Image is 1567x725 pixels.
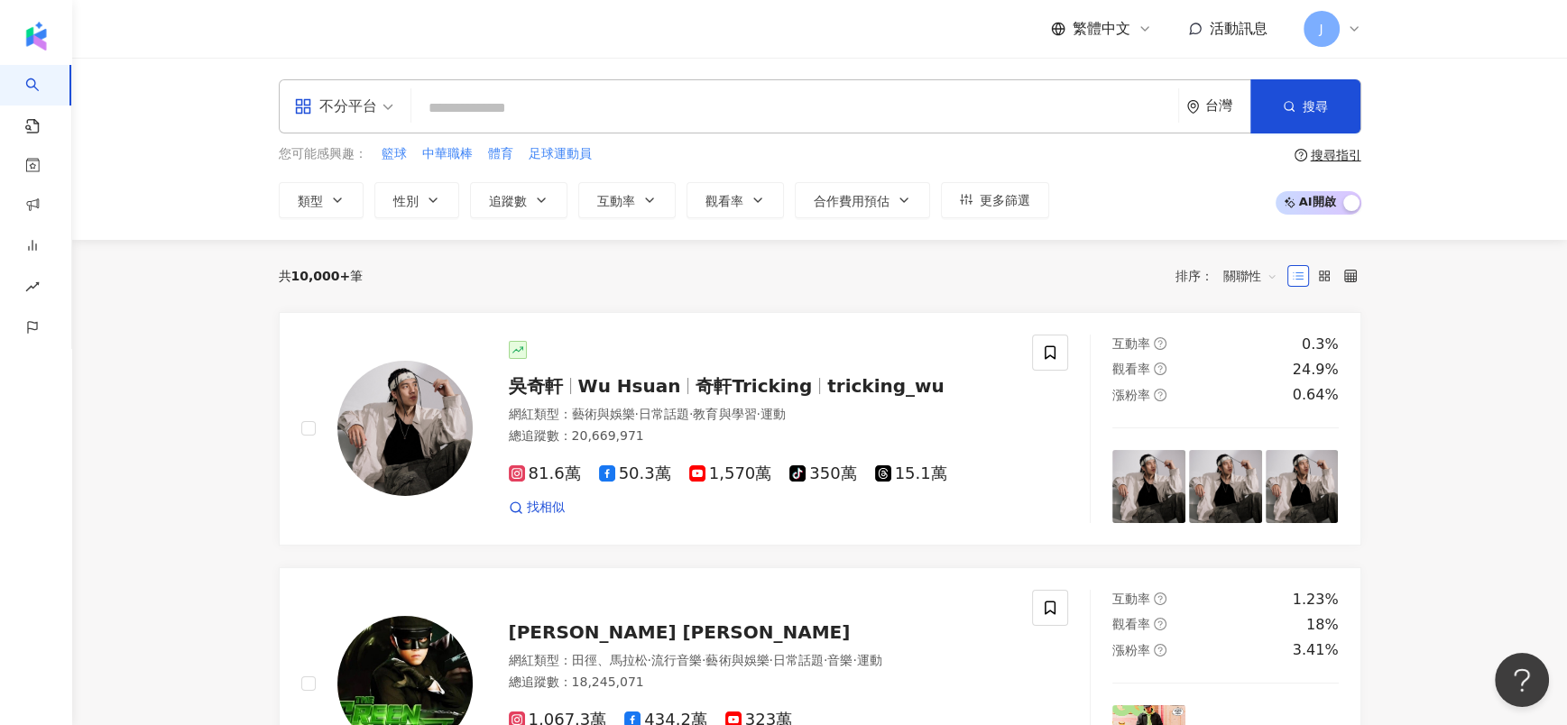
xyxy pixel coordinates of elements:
[827,375,945,397] span: tricking_wu
[1311,148,1361,162] div: 搜尋指引
[1302,335,1339,354] div: 0.3%
[1266,450,1339,523] img: post-image
[875,464,947,483] span: 15.1萬
[1186,100,1200,114] span: environment
[1293,360,1339,380] div: 24.9%
[381,144,408,164] button: 籃球
[279,312,1361,546] a: KOL Avatar吳奇軒Wu Hsuan奇軒Trickingtricking_wu網紅類型：藝術與娛樂·日常話題·教育與學習·運動總追蹤數：20,669,97181.6萬50.3萬1,570萬...
[980,193,1030,207] span: 更多篩選
[374,182,459,218] button: 性別
[795,182,930,218] button: 合作費用預估
[470,182,567,218] button: 追蹤數
[1154,362,1166,375] span: question-circle
[853,653,856,667] span: ·
[941,182,1049,218] button: 更多篩選
[1154,644,1166,656] span: question-circle
[1112,592,1150,606] span: 互動率
[294,92,377,121] div: 不分平台
[291,269,351,283] span: 10,000+
[769,653,772,667] span: ·
[705,653,769,667] span: 藝術與娛樂
[635,407,639,421] span: ·
[1112,617,1150,631] span: 觀看率
[1319,19,1323,39] span: J
[572,407,635,421] span: 藝術與娛樂
[1154,337,1166,350] span: question-circle
[702,653,705,667] span: ·
[1223,262,1277,290] span: 關聯性
[696,375,812,397] span: 奇軒Tricking
[693,407,756,421] span: 教育與學習
[1112,362,1150,376] span: 觀看率
[527,499,565,517] span: 找相似
[689,464,772,483] span: 1,570萬
[509,652,1011,670] div: 網紅類型 ：
[1112,643,1150,657] span: 漲粉率
[422,145,473,163] span: 中華職棒
[773,653,824,667] span: 日常話題
[789,464,856,483] span: 350萬
[1073,19,1130,39] span: 繁體中文
[1189,450,1262,523] img: post-image
[279,182,364,218] button: 類型
[25,65,61,135] a: search
[651,653,702,667] span: 流行音樂
[705,194,743,208] span: 觀看率
[1295,149,1307,161] span: question-circle
[509,427,1011,445] div: 總追蹤數 ： 20,669,971
[1306,615,1339,635] div: 18%
[687,182,784,218] button: 觀看率
[489,194,527,208] span: 追蹤數
[827,653,853,667] span: 音樂
[298,194,323,208] span: 類型
[578,182,676,218] button: 互動率
[1154,618,1166,630] span: question-circle
[1205,98,1250,114] div: 台灣
[597,194,635,208] span: 互動率
[857,653,882,667] span: 運動
[824,653,827,667] span: ·
[689,407,693,421] span: ·
[509,406,1011,424] div: 網紅類型 ：
[279,269,364,283] div: 共 筆
[529,145,592,163] span: 足球運動員
[25,269,40,309] span: rise
[756,407,760,421] span: ·
[1210,20,1267,37] span: 活動訊息
[1250,79,1360,133] button: 搜尋
[487,144,514,164] button: 體育
[814,194,890,208] span: 合作費用預估
[1293,640,1339,660] div: 3.41%
[578,375,681,397] span: Wu Hsuan
[488,145,513,163] span: 體育
[1303,99,1328,114] span: 搜尋
[599,464,671,483] span: 50.3萬
[509,674,1011,692] div: 總追蹤數 ： 18,245,071
[22,22,51,50] img: logo icon
[648,653,651,667] span: ·
[760,407,786,421] span: 運動
[279,145,367,163] span: 您可能感興趣：
[639,407,689,421] span: 日常話題
[1154,592,1166,605] span: question-circle
[337,361,473,496] img: KOL Avatar
[1112,388,1150,402] span: 漲粉率
[1495,653,1549,707] iframe: Help Scout Beacon - Open
[509,375,563,397] span: 吳奇軒
[572,653,648,667] span: 田徑、馬拉松
[294,97,312,115] span: appstore
[1154,389,1166,401] span: question-circle
[509,621,851,643] span: [PERSON_NAME] [PERSON_NAME]
[1112,450,1185,523] img: post-image
[1293,385,1339,405] div: 0.64%
[509,499,565,517] a: 找相似
[421,144,474,164] button: 中華職棒
[1112,336,1150,351] span: 互動率
[393,194,419,208] span: 性別
[382,145,407,163] span: 籃球
[509,464,581,483] span: 81.6萬
[528,144,593,164] button: 足球運動員
[1293,590,1339,610] div: 1.23%
[1175,262,1287,290] div: 排序：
